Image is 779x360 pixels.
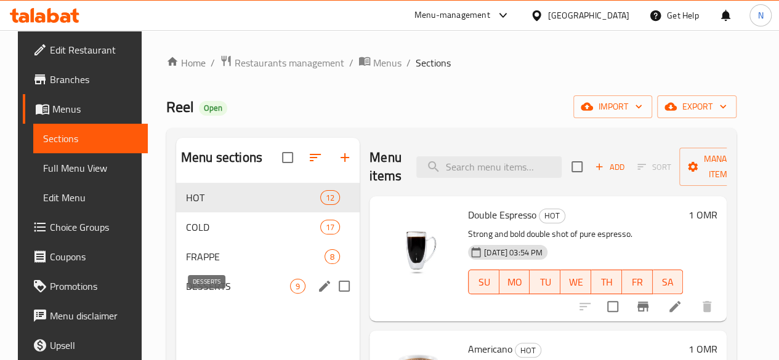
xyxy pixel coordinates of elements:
[43,190,138,205] span: Edit Menu
[275,145,301,170] span: Select all sections
[325,251,339,263] span: 8
[23,330,148,360] a: Upsell
[468,226,683,242] p: Strong and bold double shot of pure espresso.
[315,277,334,295] button: edit
[548,9,629,22] div: [GEOGRAPHIC_DATA]
[50,338,138,353] span: Upsell
[349,55,353,70] li: /
[629,158,679,177] span: Select section first
[414,8,490,23] div: Menu-management
[235,55,344,70] span: Restaurants management
[573,95,652,118] button: import
[321,222,339,233] span: 17
[290,279,305,294] div: items
[406,55,411,70] li: /
[33,124,148,153] a: Sections
[186,190,320,205] span: HOT
[628,292,658,321] button: Branch-specific-item
[176,178,360,306] nav: Menu sections
[23,94,148,124] a: Menus
[653,270,684,294] button: SA
[688,206,717,223] h6: 1 OMR
[176,183,360,212] div: HOT12
[186,279,290,294] span: DESSERTS
[291,281,305,292] span: 9
[479,247,547,258] span: [DATE] 03:54 PM
[33,183,148,212] a: Edit Menu
[50,249,138,264] span: Coupons
[657,95,737,118] button: export
[50,72,138,87] span: Branches
[199,103,227,113] span: Open
[591,270,622,294] button: TH
[166,55,737,71] nav: breadcrumb
[596,273,617,291] span: TH
[688,340,717,358] h6: 1 OMR
[186,249,325,264] span: FRAPPE
[474,273,494,291] span: SU
[43,131,138,146] span: Sections
[416,156,562,178] input: search
[757,9,763,22] span: N
[590,158,629,177] button: Add
[176,242,360,271] div: FRAPPE8
[369,148,402,185] h2: Menu items
[23,35,148,65] a: Edit Restaurant
[23,301,148,330] a: Menu disclaimer
[358,55,402,71] a: Menus
[622,270,653,294] button: FR
[593,160,626,174] span: Add
[627,273,648,291] span: FR
[583,99,642,114] span: import
[50,279,138,294] span: Promotions
[50,308,138,323] span: Menu disclaimer
[373,55,402,70] span: Menus
[166,93,194,121] span: Reel
[504,273,525,291] span: MO
[186,220,320,234] span: COLD
[211,55,215,70] li: /
[530,270,560,294] button: TU
[23,271,148,301] a: Promotions
[33,153,148,183] a: Full Menu View
[468,340,512,358] span: Americano
[679,148,762,186] button: Manage items
[689,151,752,182] span: Manage items
[23,212,148,242] a: Choice Groups
[23,242,148,271] a: Coupons
[320,190,340,205] div: items
[416,55,451,70] span: Sections
[176,212,360,242] div: COLD17
[181,148,262,167] h2: Menu sections
[468,270,499,294] button: SU
[23,65,148,94] a: Branches
[667,99,727,114] span: export
[176,271,360,301] div: DESSERTS9edit
[468,206,536,224] span: Double Espresso
[590,158,629,177] span: Add item
[535,273,555,291] span: TU
[379,206,458,285] img: Double Espresso
[565,273,586,291] span: WE
[330,143,360,172] button: Add section
[321,192,339,204] span: 12
[50,42,138,57] span: Edit Restaurant
[325,249,340,264] div: items
[515,343,541,358] span: HOT
[220,55,344,71] a: Restaurants management
[199,101,227,116] div: Open
[499,270,530,294] button: MO
[600,294,626,319] span: Select to update
[539,209,565,223] span: HOT
[166,55,206,70] a: Home
[658,273,679,291] span: SA
[560,270,591,294] button: WE
[515,343,541,358] div: HOT
[50,220,138,234] span: Choice Groups
[52,102,138,116] span: Menus
[564,154,590,180] span: Select section
[301,143,330,172] span: Sort sections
